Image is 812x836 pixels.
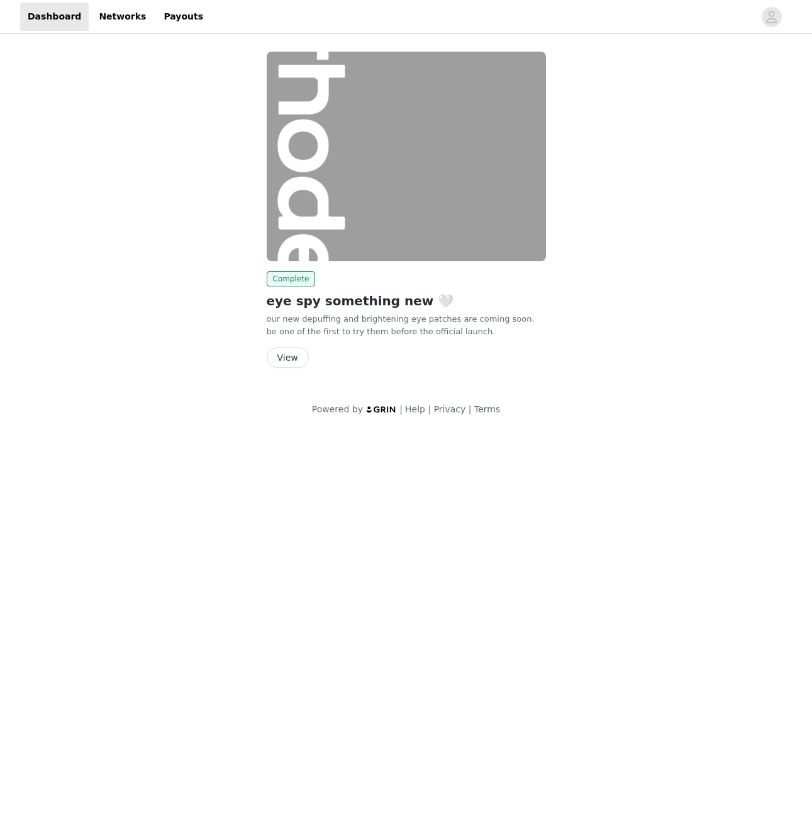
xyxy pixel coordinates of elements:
img: logo [365,405,397,414]
img: rhode skin [267,52,546,261]
a: Payouts [156,3,211,31]
a: Terms [474,404,500,414]
div: avatar [765,7,777,27]
a: View [267,353,309,363]
span: Powered by [312,404,363,414]
h2: eye spy something new 🤍 [267,291,546,310]
a: Help [405,404,425,414]
p: our new depuffing and brightening eye patches are coming soon. be one of the first to try them be... [267,313,546,337]
button: View [267,347,309,368]
a: Privacy [434,404,466,414]
a: Networks [91,3,153,31]
span: | [399,404,403,414]
span: Complete [267,271,316,286]
span: | [428,404,431,414]
a: Dashboard [20,3,89,31]
span: | [469,404,472,414]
